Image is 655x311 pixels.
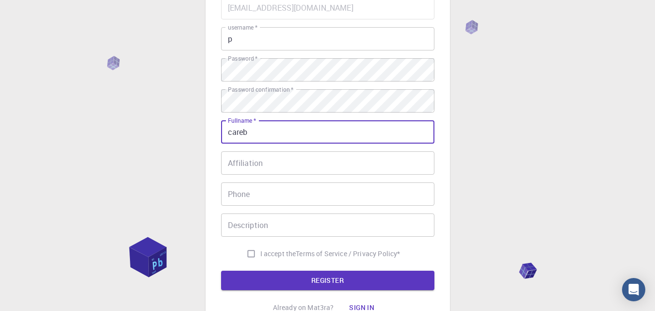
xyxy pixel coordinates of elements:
[296,249,400,259] p: Terms of Service / Privacy Policy *
[228,23,257,32] label: username
[228,54,257,63] label: Password
[296,249,400,259] a: Terms of Service / Privacy Policy*
[221,271,434,290] button: REGISTER
[260,249,296,259] span: I accept the
[622,278,645,301] div: Open Intercom Messenger
[228,85,293,94] label: Password confirmation
[228,116,256,125] label: Fullname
